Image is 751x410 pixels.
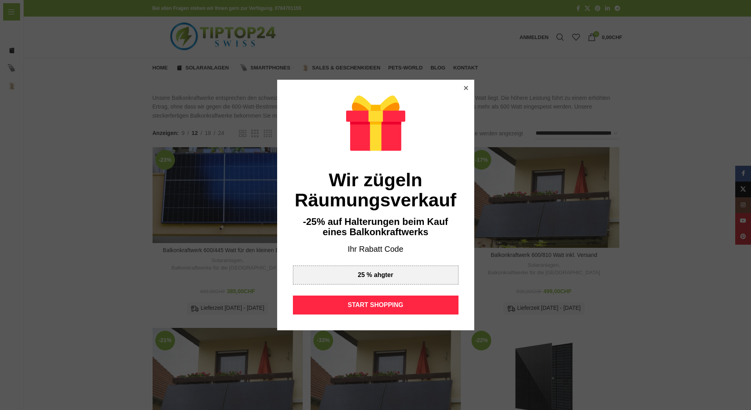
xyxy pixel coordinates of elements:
[358,272,393,278] div: 25 % ahgter
[293,266,458,285] div: 25 % ahgter
[293,170,458,210] div: Wir zügeln Räumungsverkauf
[293,217,458,238] div: -25% auf Halterungen beim Kauf eines Balkonkraftwerks
[293,244,458,255] div: Ihr Rabatt Code
[293,296,458,315] div: START SHOPPING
